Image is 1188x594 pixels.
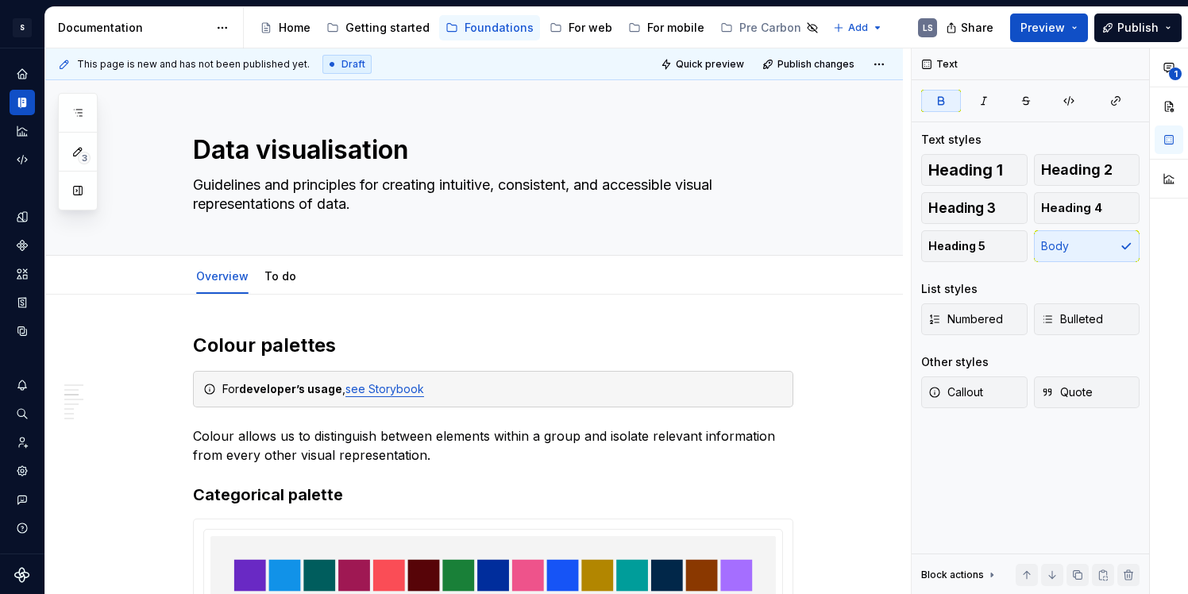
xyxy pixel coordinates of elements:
button: Heading 3 [921,192,1028,224]
span: Quote [1041,384,1093,400]
span: Draft [341,58,365,71]
a: Assets [10,261,35,287]
div: For , [222,381,783,397]
div: LS [923,21,933,34]
a: Getting started [320,15,436,40]
a: For web [543,15,619,40]
button: Heading 5 [921,230,1028,262]
button: Quick preview [656,53,751,75]
a: Components [10,233,35,258]
textarea: Guidelines and principles for creating intuitive, consistent, and accessible visual representatio... [190,172,790,217]
button: Heading 2 [1034,154,1140,186]
div: Getting started [345,20,430,36]
div: Text styles [921,132,982,148]
a: Invite team [10,430,35,455]
span: Publish [1117,20,1159,36]
button: Contact support [10,487,35,512]
textarea: Data visualisation [190,131,790,169]
span: Heading 1 [928,162,1003,178]
a: see Storybook [345,382,424,395]
a: Home [253,15,317,40]
div: Block actions [921,564,998,586]
a: Documentation [10,90,35,115]
a: Foundations [439,15,540,40]
span: Callout [928,384,983,400]
button: Callout [921,376,1028,408]
strong: Categorical palette [193,485,343,504]
button: Publish changes [758,53,862,75]
div: For web [569,20,612,36]
span: Numbered [928,311,1003,327]
div: S [13,18,32,37]
a: Code automation [10,147,35,172]
a: Settings [10,458,35,484]
a: Data sources [10,318,35,344]
span: Publish changes [777,58,854,71]
a: For mobile [622,15,711,40]
button: Heading 4 [1034,192,1140,224]
h2: Colour palettes [193,333,793,358]
div: Overview [190,259,255,292]
button: Bulleted [1034,303,1140,335]
p: Colour allows us to distinguish between elements within a group and isolate relevant information ... [193,426,793,465]
div: Foundations [465,20,534,36]
a: Storybook stories [10,290,35,315]
span: Heading 3 [928,200,996,216]
button: Heading 1 [921,154,1028,186]
span: 1 [1169,67,1182,80]
span: This page is new and has not been published yet. [77,58,310,71]
div: Documentation [58,20,208,36]
span: Add [848,21,868,34]
div: Page tree [253,12,825,44]
a: Overview [196,269,249,283]
button: S [3,10,41,44]
button: Numbered [921,303,1028,335]
a: Design tokens [10,204,35,229]
span: Heading 4 [1041,200,1102,216]
button: Notifications [10,372,35,398]
a: To do [264,269,296,283]
div: Pre Carbon [739,20,801,36]
a: Analytics [10,118,35,144]
button: Share [938,13,1004,42]
div: Home [279,20,310,36]
strong: developer’s usage [239,382,342,395]
div: Other styles [921,354,989,370]
span: Preview [1020,20,1065,36]
svg: Supernova Logo [14,567,30,583]
span: Heading 5 [928,238,985,254]
span: Share [961,20,993,36]
button: Preview [1010,13,1088,42]
div: For mobile [647,20,704,36]
a: Home [10,61,35,87]
div: To do [258,259,303,292]
span: Quick preview [676,58,744,71]
button: Quote [1034,376,1140,408]
button: Search ⌘K [10,401,35,426]
a: Pre Carbon [714,15,825,40]
div: Block actions [921,569,984,581]
div: List styles [921,281,978,297]
span: Bulleted [1041,311,1103,327]
button: Add [828,17,888,39]
span: 3 [78,152,91,164]
span: Heading 2 [1041,162,1113,178]
button: Publish [1094,13,1182,42]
